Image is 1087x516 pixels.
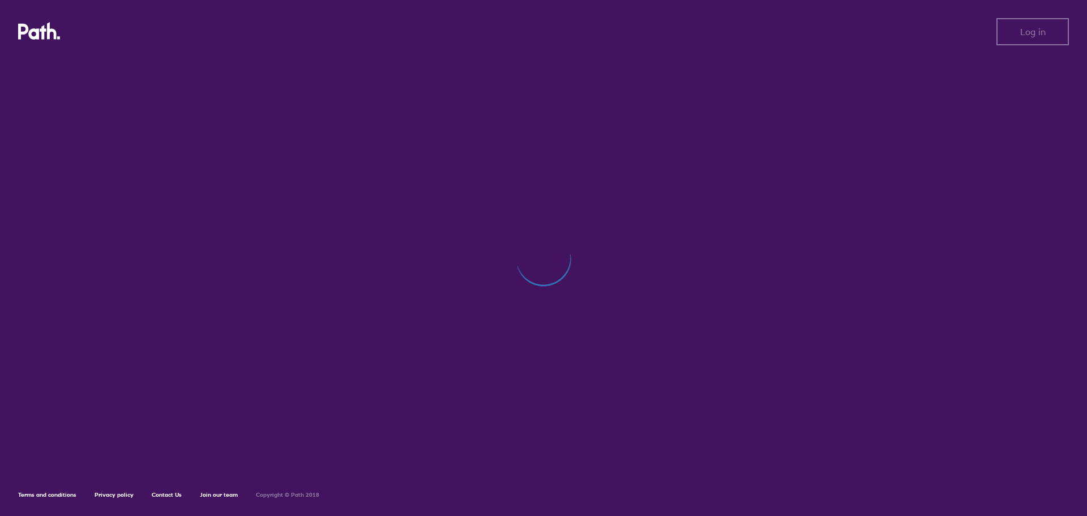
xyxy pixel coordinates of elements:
[996,18,1069,45] button: Log in
[1020,27,1046,37] span: Log in
[18,491,76,498] a: Terms and conditions
[200,491,238,498] a: Join our team
[256,492,319,498] h6: Copyright © Path 2018
[95,491,134,498] a: Privacy policy
[152,491,182,498] a: Contact Us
